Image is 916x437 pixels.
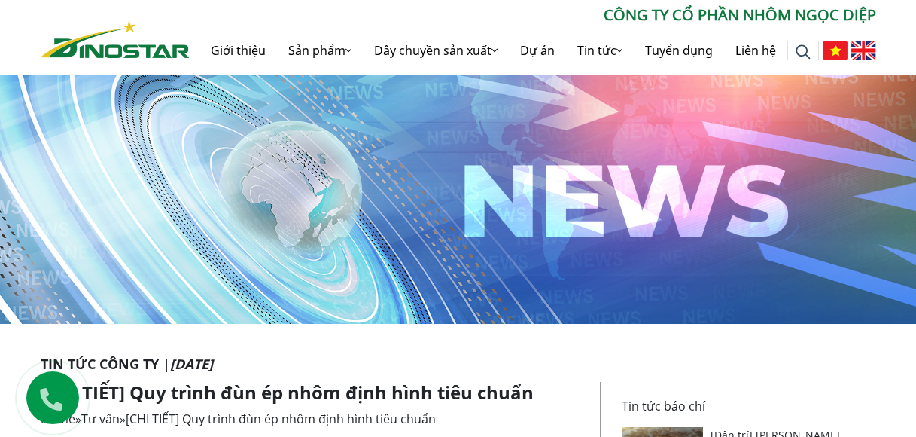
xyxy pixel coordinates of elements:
[41,20,190,58] img: Nhôm Dinostar
[41,411,436,427] span: » »
[851,41,876,60] img: English
[41,354,876,374] p: Tin tức Công ty |
[170,355,213,373] i: [DATE]
[41,382,589,404] h1: [CHI TIẾT] Quy trình đùn ép nhôm định hình tiêu chuẩn
[796,44,811,60] img: search
[724,26,787,75] a: Liên hệ
[363,26,509,75] a: Dây chuyền sản xuất
[634,26,724,75] a: Tuyển dụng
[81,411,120,427] a: Tư vấn
[277,26,363,75] a: Sản phẩm
[199,26,277,75] a: Giới thiệu
[566,26,634,75] a: Tin tức
[622,397,867,415] p: Tin tức báo chí
[126,411,436,427] span: [CHI TIẾT] Quy trình đùn ép nhôm định hình tiêu chuẩn
[509,26,566,75] a: Dự án
[190,4,876,26] p: CÔNG TY CỔ PHẦN NHÔM NGỌC DIỆP
[823,41,848,60] img: Tiếng Việt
